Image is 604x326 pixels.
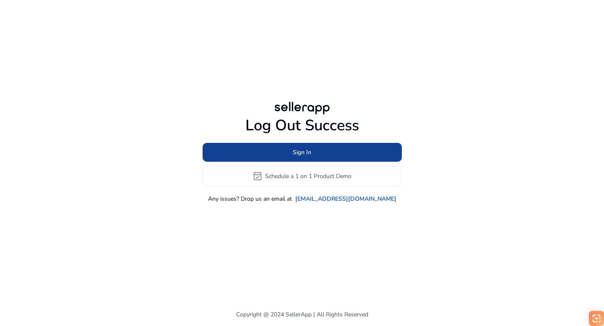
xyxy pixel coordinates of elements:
span: event_available [253,171,263,181]
h1: Log Out Success [203,116,402,135]
button: Sign In [203,143,402,162]
button: event_availableSchedule a 1 on 1 Product Demo [203,166,402,186]
p: Any issues? Drop us an email at [208,194,292,203]
a: [EMAIL_ADDRESS][DOMAIN_NAME] [295,194,396,203]
span: Sign In [293,148,311,157]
